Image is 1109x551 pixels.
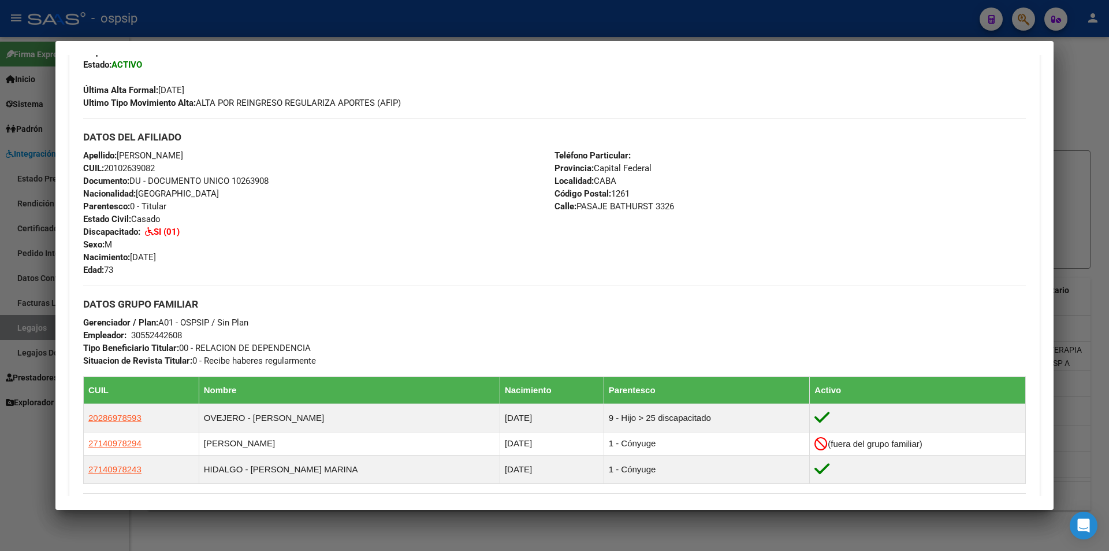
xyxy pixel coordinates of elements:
[83,343,179,353] strong: Tipo Beneficiario Titular:
[83,317,248,328] span: A01 - OSPSIP / Sin Plan
[500,404,604,432] td: [DATE]
[131,329,182,342] div: 30552442608
[199,455,500,483] td: HIDALGO - [PERSON_NAME] MARINA
[83,227,140,237] strong: Discapacitado:
[83,60,111,70] strong: Estado:
[1070,512,1097,539] div: Open Intercom Messenger
[83,330,126,341] strong: Empleador:
[604,432,810,455] td: 1 - Cónyuge
[83,252,156,262] span: [DATE]
[83,239,112,250] span: M
[83,163,104,173] strong: CUIL:
[199,376,500,404] th: Nombre
[500,376,604,404] th: Nacimiento
[111,60,142,70] strong: ACTIVO
[83,163,155,173] span: 20102639082
[500,432,604,455] td: [DATE]
[83,150,183,161] span: [PERSON_NAME]
[554,188,630,199] span: 1261
[554,188,611,199] strong: Código Postal:
[500,455,604,483] td: [DATE]
[83,356,192,366] strong: Situacion de Revista Titular:
[84,376,199,404] th: CUIL
[83,265,113,275] span: 73
[83,131,1026,143] h3: DATOS DEL AFILIADO
[554,176,616,186] span: CABA
[83,214,131,224] strong: Estado Civil:
[83,176,129,186] strong: Documento:
[83,201,166,212] span: 0 - Titular
[154,227,180,237] strong: SI (01)
[88,438,142,448] span: 27140978294
[554,150,631,161] strong: Teléfono Particular:
[604,455,810,483] td: 1 - Cónyuge
[199,432,500,455] td: [PERSON_NAME]
[554,201,576,212] strong: Calle:
[83,150,117,161] strong: Apellido:
[828,439,922,449] span: (fuera del grupo familiar)
[83,98,401,108] span: ALTA POR REINGRESO REGULARIZA APORTES (AFIP)
[554,163,594,173] strong: Provincia:
[554,163,652,173] span: Capital Federal
[83,343,311,353] span: 00 - RELACION DE DEPENDENCIA
[83,252,130,262] strong: Nacimiento:
[83,188,219,199] span: [GEOGRAPHIC_DATA]
[83,356,316,366] span: 0 - Recibe haberes regularmente
[83,239,105,250] strong: Sexo:
[554,201,674,212] span: PASAJE BATHURST 3326
[604,404,810,432] td: 9 - Hijo > 25 discapacitado
[83,298,1026,310] h3: DATOS GRUPO FAMILIAR
[83,317,158,328] strong: Gerenciador / Plan:
[83,85,158,95] strong: Última Alta Formal:
[83,265,104,275] strong: Edad:
[83,98,196,108] strong: Ultimo Tipo Movimiento Alta:
[88,413,142,423] span: 20286978593
[199,404,500,432] td: OVEJERO - [PERSON_NAME]
[83,47,121,57] strong: Etiquetas:
[83,176,269,186] span: DU - DOCUMENTO UNICO 10263908
[810,376,1026,404] th: Activo
[83,201,130,212] strong: Parentesco:
[88,464,142,474] span: 27140978243
[554,176,594,186] strong: Localidad:
[83,85,184,95] span: [DATE]
[83,188,136,199] strong: Nacionalidad:
[83,214,161,224] span: Casado
[604,376,810,404] th: Parentesco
